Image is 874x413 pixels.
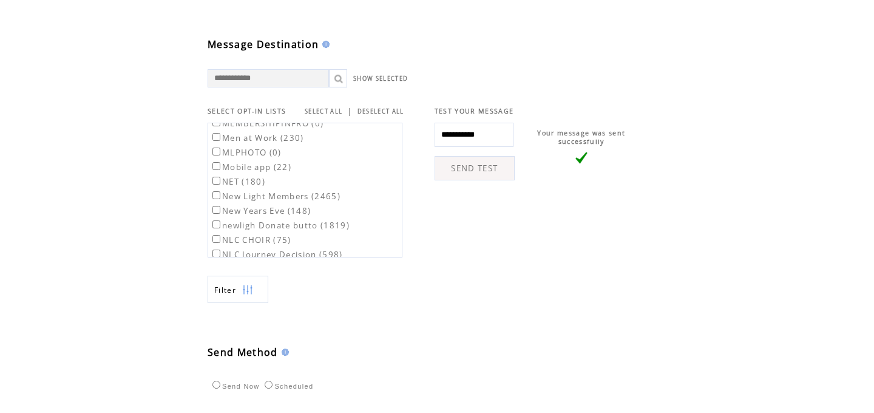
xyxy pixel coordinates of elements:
input: Send Now [212,381,220,389]
img: help.gif [278,349,289,356]
input: NLC CHOIR (75) [212,235,220,243]
input: NLC Journey Decision (598) [212,250,220,258]
span: Your message was sent successfully [537,129,625,146]
label: newligh Donate butto (1819) [210,220,350,231]
label: Send Now [209,383,259,390]
a: DESELECT ALL [357,108,404,115]
span: | [347,106,352,117]
span: Show filters [214,285,236,295]
a: SHOW SELECTED [353,75,408,83]
input: Scheduled [265,381,273,389]
input: NET (180) [212,177,220,185]
span: SELECT OPT-IN LISTS [208,107,286,115]
label: MEMBERSHIPINFRO (0) [210,118,324,129]
label: NLC CHOIR (75) [210,234,291,245]
label: NET (180) [210,176,265,187]
img: vLarge.png [575,152,588,164]
input: Men at Work (230) [212,133,220,141]
input: Mobile app (22) [212,162,220,170]
span: Send Method [208,346,278,359]
input: New Light Members (2465) [212,191,220,199]
label: New Years Eve (148) [210,205,311,216]
label: Men at Work (230) [210,132,304,143]
label: NLC Journey Decision (598) [210,249,343,260]
input: MLPHOTO (0) [212,148,220,155]
input: newligh Donate butto (1819) [212,220,220,228]
span: Message Destination [208,38,319,51]
span: TEST YOUR MESSAGE [435,107,514,115]
img: filters.png [242,276,253,304]
label: New Light Members (2465) [210,191,340,202]
input: New Years Eve (148) [212,206,220,214]
a: Filter [208,276,268,303]
a: SELECT ALL [305,108,342,115]
label: Scheduled [262,383,313,390]
label: Mobile app (22) [210,162,291,172]
img: help.gif [319,41,330,48]
label: MLPHOTO (0) [210,147,282,158]
a: SEND TEST [435,156,515,180]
